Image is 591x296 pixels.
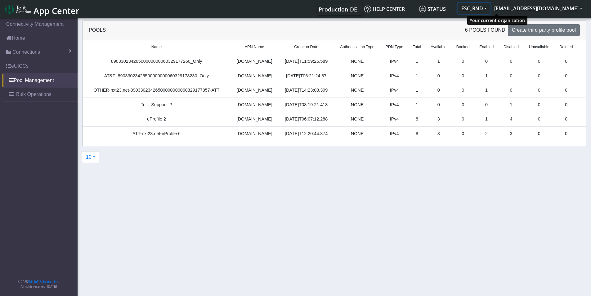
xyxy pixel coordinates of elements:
button: [EMAIL_ADDRESS][DOMAIN_NAME] [490,3,586,14]
td: 1 [408,83,426,98]
span: Disabled [504,44,519,50]
td: 0 [555,112,578,127]
td: 2 [474,126,499,141]
a: Telit IoT Solutions, Inc. [28,280,59,284]
td: 1 [474,83,499,98]
td: AT&T_89033023426500000000060329178230_Only [83,69,231,83]
td: 0 [474,54,499,69]
div: [DATE]T06:07:12.288 [282,116,330,123]
td: 0 [426,69,451,83]
span: APN Name [245,44,264,50]
td: 0 [451,54,474,69]
td: eProfile 2 [83,112,231,127]
div: [DATE]T12:20:44.874 [282,130,330,137]
td: 0 [426,83,451,98]
td: 0 [524,112,555,127]
span: Enabled [479,44,494,50]
a: Your current platform instance [318,3,357,15]
img: knowledge.svg [364,6,371,12]
td: 0 [555,69,578,83]
span: Create third party profile pool [512,27,576,33]
span: Name [151,44,162,50]
td: 1 [474,112,499,127]
td: 0 [474,98,499,112]
span: Authentication Type [340,44,374,50]
div: [DATE]T06:21:24.87 [282,73,330,80]
span: Status [419,6,446,12]
div: [DOMAIN_NAME] [234,73,275,80]
div: IPv4 [384,58,405,65]
div: IPv4 [384,73,405,80]
span: Unavailable [529,44,549,50]
td: 1 [426,54,451,69]
td: 0 [451,69,474,83]
span: Total [413,44,421,50]
td: 1 [408,54,426,69]
div: [DOMAIN_NAME] [234,58,275,65]
div: Pools [84,26,334,34]
td: 0 [555,54,578,69]
span: Deleted [559,44,573,50]
td: 8 [408,112,426,127]
td: OTHER-nxt23.net-89033023426500000000060329177357-ATT [83,83,231,98]
span: Connections [12,48,40,56]
td: 0 [524,98,555,112]
td: 0 [524,83,555,98]
a: Help center [362,3,417,15]
span: Booked [456,44,470,50]
td: 0 [524,69,555,83]
td: 0 [499,69,524,83]
td: 3 [499,126,524,141]
span: App Center [34,5,79,16]
div: NONE [338,58,377,65]
span: Bulk Operations [16,91,51,98]
td: 4 [499,112,524,127]
td: 0 [555,83,578,98]
td: 3 [426,112,451,127]
span: PDN Type [385,44,403,50]
div: [DATE]T11:59:26.589 [282,58,330,65]
div: NONE [338,102,377,108]
span: 6 pools found [465,26,505,34]
td: 0 [451,112,474,127]
div: NONE [338,73,377,80]
span: Production-DE [319,6,357,13]
a: App Center [5,2,78,16]
div: [DATE]T08:19:21.413 [282,102,330,108]
span: Available [431,44,446,50]
td: Telit_Support_P [83,98,231,112]
div: [DOMAIN_NAME] [234,102,275,108]
div: IPv4 [384,102,405,108]
td: 0 [426,98,451,112]
td: 0 [499,54,524,69]
a: Status [417,3,458,15]
img: status.svg [419,6,426,12]
div: NONE [338,87,377,94]
td: 89033023426500000000060329177260_Only [83,54,231,69]
td: 0 [451,83,474,98]
div: Your current organization [467,16,527,25]
div: [DOMAIN_NAME] [234,87,275,94]
a: Bulk Operations [2,88,78,101]
div: IPv4 [384,130,405,137]
td: 0 [555,126,578,141]
div: IPv4 [384,87,405,94]
span: Creation Date [294,44,318,50]
div: [DOMAIN_NAME] [234,130,275,137]
button: 10 [82,151,99,163]
td: 3 [426,126,451,141]
td: 0 [499,83,524,98]
a: Pool Management [2,74,78,87]
div: [DATE]T14:23:03.399 [282,87,330,94]
td: 1 [408,69,426,83]
div: IPv4 [384,116,405,123]
span: Help center [364,6,405,12]
div: [DOMAIN_NAME] [234,116,275,123]
td: 0 [524,126,555,141]
td: 1 [474,69,499,83]
td: 0 [451,98,474,112]
td: ATT-nxt23.net-eProfile 6 [83,126,231,141]
button: ESC_RND [458,3,490,14]
td: 8 [408,126,426,141]
div: NONE [338,116,377,123]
